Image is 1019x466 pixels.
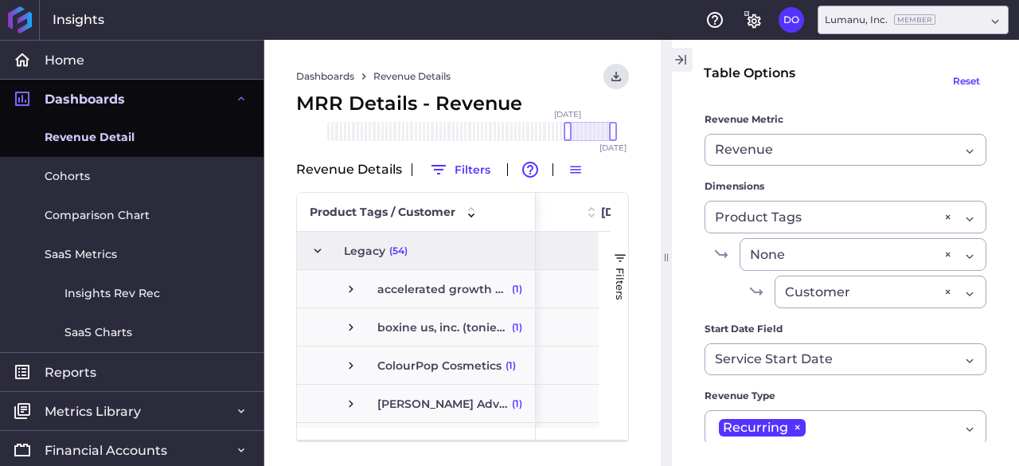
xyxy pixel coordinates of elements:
[377,309,508,346] span: boxine us, inc. (tonies usa)
[45,91,125,108] span: Dashboards
[788,419,806,437] span: ×
[705,178,764,194] span: Dimensions
[45,403,141,420] span: Metrics Library
[297,308,536,347] div: Press SPACE to select this row.
[536,308,655,346] div: 2,000
[705,343,986,375] div: Dropdown select
[894,14,935,25] ins: Member
[614,268,627,300] span: Filters
[705,134,986,166] div: Dropdown select
[377,424,455,460] span: Dime Beauty
[750,245,785,264] span: None
[536,423,655,460] div: 1,566
[723,419,788,437] span: Recurring
[512,386,522,422] span: (1)
[459,424,470,460] span: (2)
[818,6,1009,34] div: Dropdown select
[702,7,728,33] button: Help
[705,201,986,233] div: Dropdown select
[296,157,629,182] div: Revenue Details
[944,207,951,227] div: ×
[389,233,408,269] span: (54)
[297,232,536,270] div: Press SPACE to select this row.
[45,442,167,459] span: Financial Accounts
[601,205,642,219] span: [DATE]
[779,7,804,33] button: User Menu
[344,233,385,269] span: Legacy
[297,385,536,423] div: Press SPACE to select this row.
[705,321,783,337] span: Start Date Field
[705,112,783,127] span: Revenue Metric
[599,144,627,152] span: [DATE]
[64,324,132,341] span: SaaS Charts
[45,246,117,263] span: SaaS Metrics
[45,52,84,69] span: Home
[785,283,850,302] span: Customer
[45,168,90,185] span: Cohorts
[603,64,629,89] button: User Menu
[740,7,766,33] button: General Settings
[45,364,96,381] span: Reports
[946,65,987,97] button: Reset
[377,271,508,307] span: accelerated growth studio (ags)
[536,385,655,422] div: 2,000
[825,13,935,27] div: Lumanu, Inc.
[310,205,455,219] span: Product Tags / Customer
[373,69,451,84] a: Revenue Details
[297,270,536,308] div: Press SPACE to select this row.
[422,157,498,182] button: Filters
[715,140,773,159] span: Revenue
[296,69,354,84] a: Dashboards
[554,111,581,119] span: [DATE]
[715,350,833,369] span: Service Start Date
[536,347,655,384] div: 900
[297,423,536,461] div: Press SPACE to select this row.
[705,410,986,445] div: Dropdown select
[377,347,502,384] span: ColourPop Cosmetics
[296,89,629,118] div: MRR Details - Revenue
[715,208,802,227] span: Product Tags
[512,309,522,346] span: (1)
[536,270,655,307] div: 1,000
[536,232,655,269] div: 29,612
[512,271,522,307] span: (1)
[64,285,160,302] span: Insights Rev Rec
[45,207,150,224] span: Comparison Chart
[740,238,986,271] div: Dropdown select
[506,347,516,384] span: (1)
[944,245,951,264] div: ×
[704,64,795,83] div: Table Options
[705,388,775,404] span: Revenue Type
[944,282,951,302] div: ×
[45,129,135,146] span: Revenue Detail
[377,386,508,422] span: [PERSON_NAME] Advertising Inc.
[775,276,986,308] div: Dropdown select
[297,347,536,385] div: Press SPACE to select this row.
